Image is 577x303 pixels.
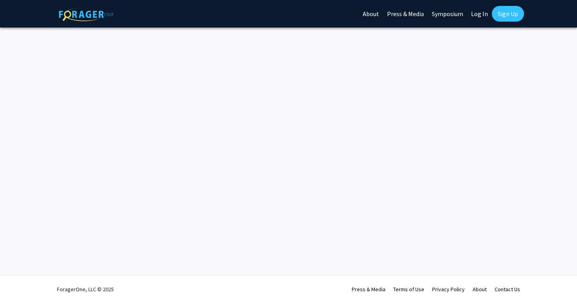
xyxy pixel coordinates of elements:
img: ForagerOne Logo [59,7,114,21]
div: ForagerOne, LLC © 2025 [57,275,114,303]
a: About [473,286,487,293]
a: Sign Up [492,6,524,22]
a: Privacy Policy [432,286,465,293]
a: Press & Media [352,286,385,293]
a: Contact Us [495,286,520,293]
a: Terms of Use [393,286,424,293]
